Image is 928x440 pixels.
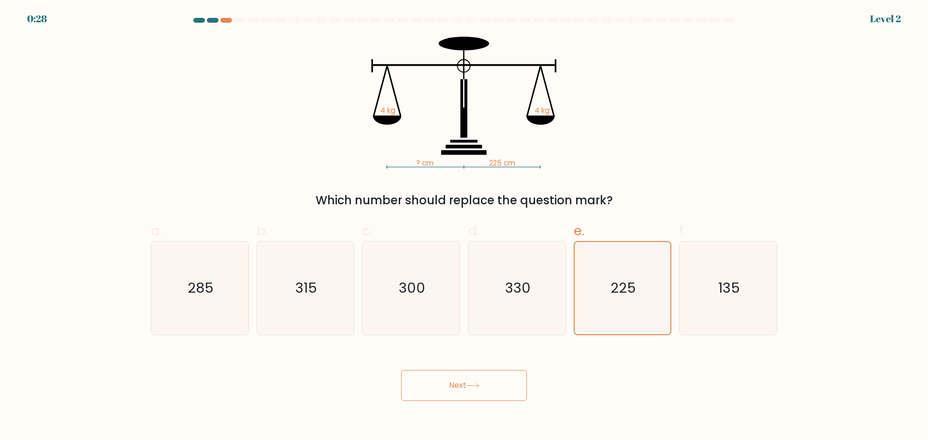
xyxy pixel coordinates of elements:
[718,278,740,298] text: 135
[679,221,686,240] span: f.
[151,221,162,240] span: a.
[489,158,515,169] tspan: 225 cm
[505,278,531,298] text: 330
[157,192,771,209] div: Which number should replace the question mark?
[535,106,550,116] tspan: 4 kg
[574,221,584,240] span: e.
[870,12,901,26] div: Level 2
[188,278,214,298] text: 285
[257,221,268,240] span: b.
[27,12,47,26] div: 0:28
[468,221,479,240] span: d.
[401,370,527,401] button: Next
[362,221,373,240] span: c.
[380,106,395,116] tspan: 4 kg
[416,158,434,169] tspan: ? cm
[295,278,317,298] text: 315
[399,278,425,298] text: 300
[611,278,636,298] text: 225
